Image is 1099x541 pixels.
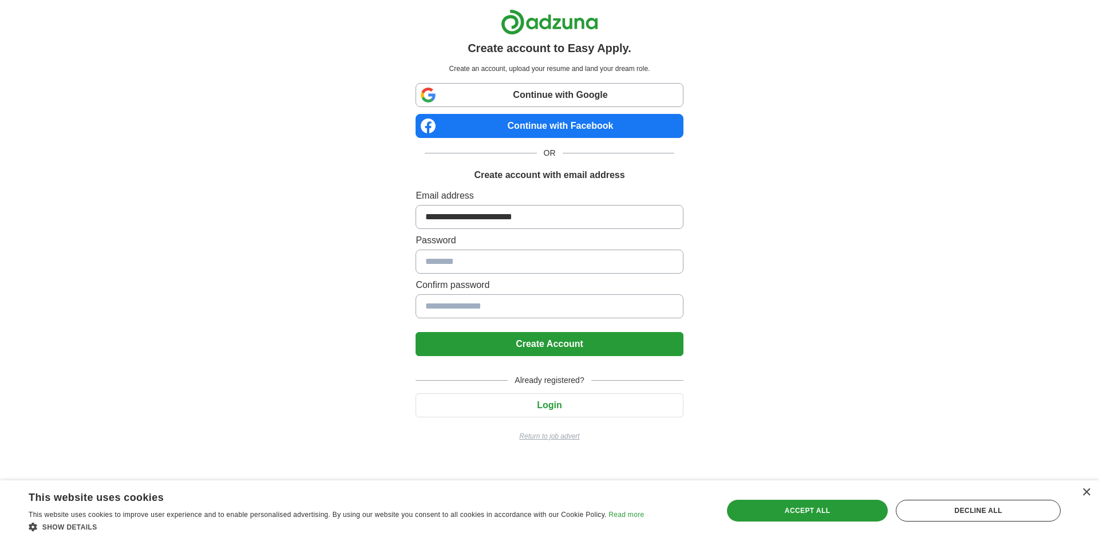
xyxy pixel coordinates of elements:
[29,521,644,532] div: Show details
[416,189,683,203] label: Email address
[416,431,683,441] a: Return to job advert
[416,278,683,292] label: Confirm password
[537,147,563,159] span: OR
[727,500,888,522] div: Accept all
[416,83,683,107] a: Continue with Google
[42,523,97,531] span: Show details
[1082,488,1090,497] div: Close
[896,500,1061,522] div: Decline all
[468,40,631,57] h1: Create account to Easy Apply.
[474,168,624,182] h1: Create account with email address
[29,511,607,519] span: This website uses cookies to improve user experience and to enable personalised advertising. By u...
[29,487,615,504] div: This website uses cookies
[608,511,644,519] a: Read more, opens a new window
[416,114,683,138] a: Continue with Facebook
[416,393,683,417] button: Login
[416,332,683,356] button: Create Account
[418,64,681,74] p: Create an account, upload your resume and land your dream role.
[508,374,591,386] span: Already registered?
[501,9,598,35] img: Adzuna logo
[416,234,683,247] label: Password
[416,400,683,410] a: Login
